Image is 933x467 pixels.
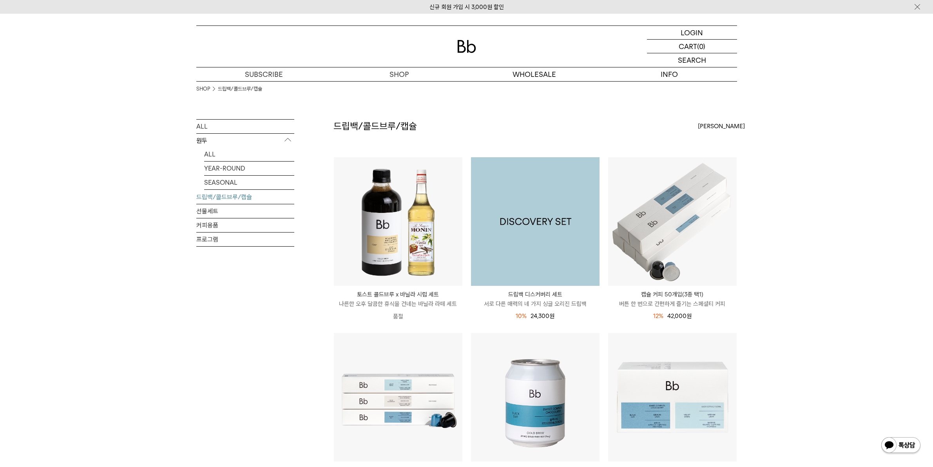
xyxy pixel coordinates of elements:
a: 토스트 콜드브루 x 바닐라 시럽 세트 나른한 오후 달콤한 휴식을 건네는 바닐라 라떼 세트 [334,290,462,309]
a: 드립백/콜드브루/캡슐 [218,85,262,93]
img: 1000001174_add2_035.jpg [471,157,600,286]
p: 토스트 콜드브루 x 바닐라 시럽 세트 [334,290,462,299]
p: INFO [602,67,737,81]
a: SHOP [196,85,210,93]
span: [PERSON_NAME] [698,122,745,131]
a: 캡슐 커피 50개입(3종 택1) 버튼 한 번으로 간편하게 즐기는 스페셜티 커피 [608,290,737,309]
a: 신규 회원 가입 시 3,000원 할인 [429,4,504,11]
p: 품절 [334,309,462,324]
span: 원 [549,313,554,320]
a: ALL [196,120,294,133]
p: CART [679,40,697,53]
p: 서로 다른 매력의 네 가지 싱글 오리진 드립백 [471,299,600,309]
a: 드립백 디스커버리 세트 서로 다른 매력의 네 가지 싱글 오리진 드립백 [471,290,600,309]
img: 드립백 선물세트 [608,333,737,462]
img: 블랙수트 콜드브루 RTD 235ml [471,333,600,462]
span: 24,300 [531,313,554,320]
div: 10% [516,311,527,321]
span: 원 [687,313,692,320]
a: SHOP [332,67,467,81]
p: 드립백 디스커버리 세트 [471,290,600,299]
a: 프로그램 [196,233,294,246]
a: LOGIN [647,26,737,40]
p: (0) [697,40,705,53]
p: 원두 [196,134,294,148]
p: WHOLESALE [467,67,602,81]
p: LOGIN [681,26,703,39]
div: 12% [653,311,663,321]
img: 캡슐 커피 50개입(3종 택1) [608,157,737,286]
p: 캡슐 커피 50개입(3종 택1) [608,290,737,299]
a: 선물세트 [196,204,294,218]
a: CART (0) [647,40,737,53]
a: SUBSCRIBE [196,67,332,81]
img: 토스트 콜드브루 x 바닐라 시럽 세트 [334,157,462,286]
p: SEARCH [678,53,706,67]
a: YEAR-ROUND [204,162,294,175]
h2: 드립백/콜드브루/캡슐 [333,120,417,133]
p: 나른한 오후 달콤한 휴식을 건네는 바닐라 라떼 세트 [334,299,462,309]
a: SEASONAL [204,176,294,189]
img: 카카오톡 채널 1:1 채팅 버튼 [880,436,921,455]
span: 42,000 [667,313,692,320]
a: 드립백 디스커버리 세트 [471,157,600,286]
img: 로고 [457,40,476,53]
a: 커피용품 [196,218,294,232]
img: 캡슐 커피 10개입(3종 택1) [334,333,462,462]
a: ALL [204,147,294,161]
a: 드립백/콜드브루/캡슐 [196,190,294,204]
p: 버튼 한 번으로 간편하게 즐기는 스페셜티 커피 [608,299,737,309]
